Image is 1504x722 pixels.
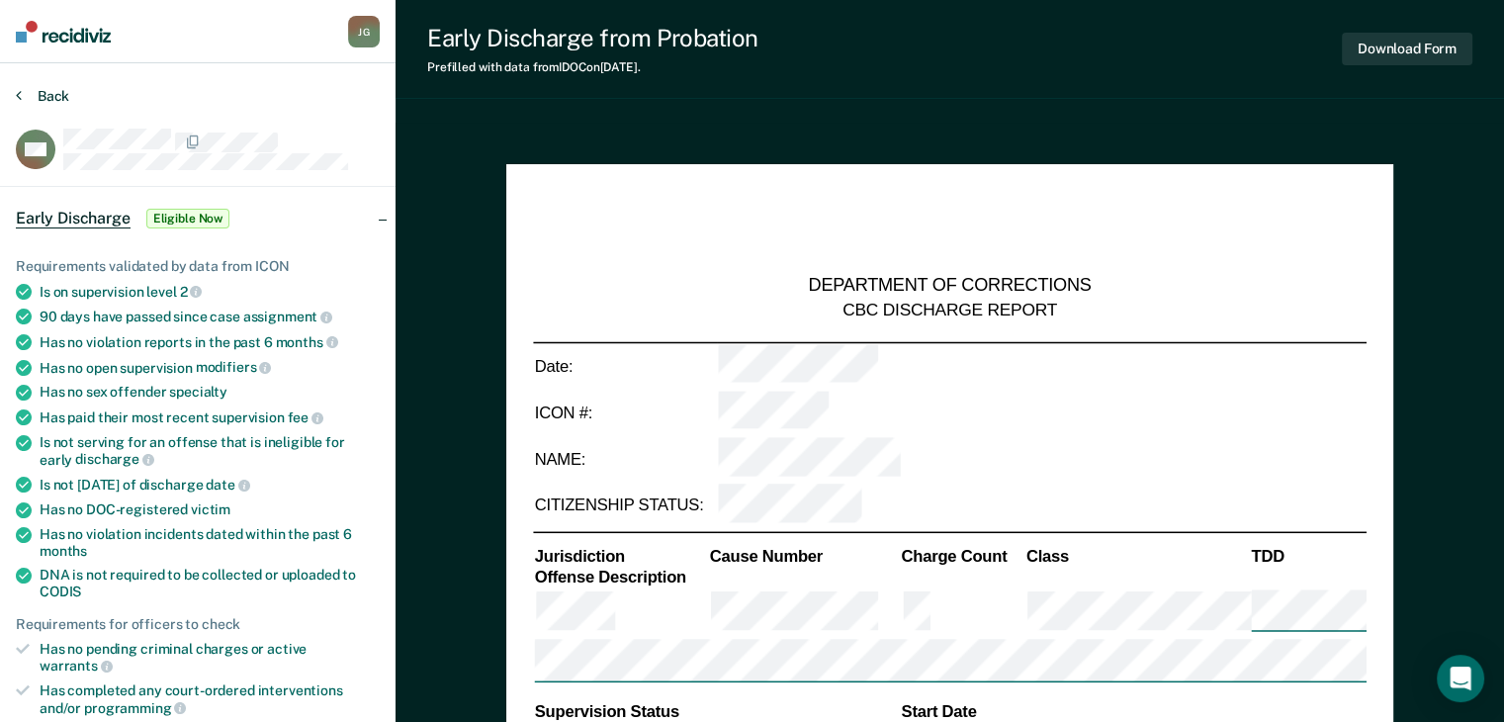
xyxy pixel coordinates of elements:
[533,483,716,529] td: CITIZENSHIP STATUS:
[533,567,708,588] th: Offense Description
[533,342,716,390] td: Date:
[40,526,380,560] div: Has no violation incidents dated within the past 6
[1437,655,1484,702] div: Open Intercom Messenger
[533,390,716,436] td: ICON #:
[40,567,380,600] div: DNA is not required to be collected or uploaded to
[16,87,69,105] button: Back
[40,641,380,675] div: Has no pending criminal charges or active
[809,275,1092,299] div: DEPARTMENT OF CORRECTIONS
[16,258,380,275] div: Requirements validated by data from ICON
[900,545,1024,567] th: Charge Count
[16,209,131,228] span: Early Discharge
[1024,545,1250,567] th: Class
[84,700,186,716] span: programming
[40,308,380,325] div: 90 days have passed since case
[146,209,230,228] span: Eligible Now
[40,333,380,351] div: Has no violation reports in the past 6
[40,476,380,494] div: Is not [DATE] of discharge
[16,616,380,633] div: Requirements for officers to check
[191,501,230,517] span: victim
[40,501,380,518] div: Has no DOC-registered
[40,384,380,401] div: Has no sex offender
[40,658,113,674] span: warrants
[206,477,249,493] span: date
[900,700,1367,722] th: Start Date
[75,451,154,467] span: discharge
[348,16,380,47] div: J G
[348,16,380,47] button: JG
[169,384,227,400] span: specialty
[196,359,272,375] span: modifiers
[40,584,81,599] span: CODIS
[533,700,900,722] th: Supervision Status
[180,284,203,300] span: 2
[708,545,900,567] th: Cause Number
[427,60,758,74] div: Prefilled with data from IDOC on [DATE] .
[288,409,323,425] span: fee
[1342,33,1472,65] button: Download Form
[40,359,380,377] div: Has no open supervision
[243,309,332,324] span: assignment
[40,682,380,716] div: Has completed any court-ordered interventions and/or
[40,408,380,426] div: Has paid their most recent supervision
[533,436,716,483] td: NAME:
[40,543,87,559] span: months
[40,283,380,301] div: Is on supervision level
[276,334,338,350] span: months
[842,298,1057,320] div: CBC DISCHARGE REPORT
[1250,545,1367,567] th: TDD
[427,24,758,52] div: Early Discharge from Probation
[533,545,708,567] th: Jurisdiction
[16,21,111,43] img: Recidiviz
[40,434,380,468] div: Is not serving for an offense that is ineligible for early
